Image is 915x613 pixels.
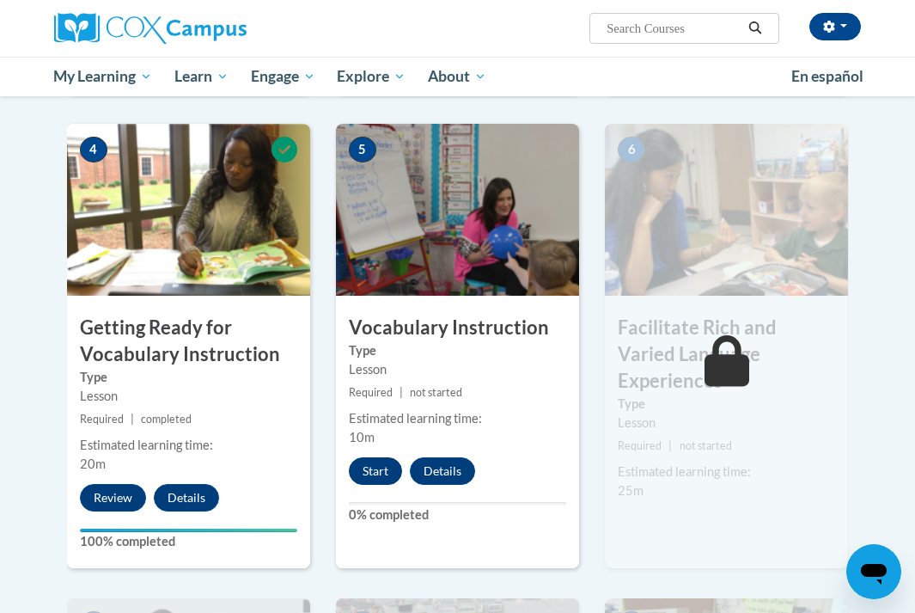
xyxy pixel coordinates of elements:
[67,315,310,368] h3: Getting Ready for Vocabulary Instruction
[326,57,417,96] a: Explore
[618,483,644,498] span: 25m
[80,484,146,512] button: Review
[680,439,732,452] span: not started
[163,57,240,96] a: Learn
[80,137,107,162] span: 4
[668,439,672,452] span: |
[349,137,376,162] span: 5
[337,66,406,87] span: Explore
[53,66,152,87] span: My Learning
[80,532,297,551] label: 100% completed
[349,386,393,399] span: Required
[349,341,566,360] label: Type
[618,439,662,452] span: Required
[54,13,306,44] a: Cox Campus
[80,387,297,406] div: Lesson
[846,544,901,599] iframe: Button to launch messaging window
[605,315,848,394] h3: Facilitate Rich and Varied Language Experiences
[400,386,403,399] span: |
[410,457,475,485] button: Details
[240,57,326,96] a: Engage
[349,457,402,485] button: Start
[742,18,768,39] button: Search
[131,413,134,426] span: |
[349,409,566,428] div: Estimated learning time:
[349,506,566,524] label: 0% completed
[809,13,861,40] button: Account Settings
[618,395,835,414] label: Type
[349,360,566,379] div: Lesson
[410,386,462,399] span: not started
[618,137,645,162] span: 6
[43,57,164,96] a: My Learning
[174,66,229,87] span: Learn
[251,66,315,87] span: Engage
[80,368,297,387] label: Type
[605,124,848,296] img: Course Image
[349,430,375,444] span: 10m
[618,414,835,432] div: Lesson
[80,529,297,532] div: Your progress
[54,13,247,44] img: Cox Campus
[80,457,106,471] span: 20m
[141,413,192,426] span: completed
[154,484,219,512] button: Details
[336,315,579,341] h3: Vocabulary Instruction
[336,124,579,296] img: Course Image
[41,57,875,96] div: Main menu
[791,67,863,85] span: En español
[780,58,875,95] a: En español
[605,18,742,39] input: Search Courses
[417,57,497,96] a: About
[80,436,297,455] div: Estimated learning time:
[67,124,310,296] img: Course Image
[618,463,835,481] div: Estimated learning time:
[80,413,124,426] span: Required
[428,66,486,87] span: About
